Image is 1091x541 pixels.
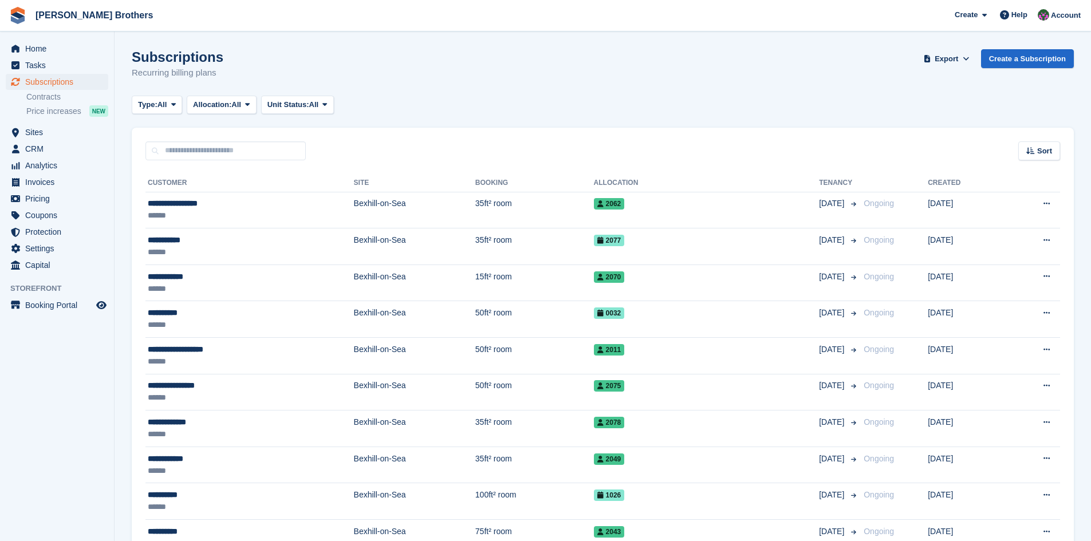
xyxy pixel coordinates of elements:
[1051,10,1081,21] span: Account
[928,228,1004,265] td: [DATE]
[25,74,94,90] span: Subscriptions
[819,453,846,465] span: [DATE]
[475,264,594,301] td: 15ft² room
[10,283,114,294] span: Storefront
[309,99,319,110] span: All
[864,199,894,208] span: Ongoing
[6,207,108,223] a: menu
[864,272,894,281] span: Ongoing
[819,526,846,538] span: [DATE]
[594,307,625,319] span: 0032
[928,338,1004,374] td: [DATE]
[354,410,475,447] td: Bexhill-on-Sea
[6,124,108,140] a: menu
[594,453,625,465] span: 2049
[6,224,108,240] a: menu
[928,447,1004,483] td: [DATE]
[6,240,108,256] a: menu
[594,489,625,501] span: 1026
[6,141,108,157] a: menu
[594,271,625,283] span: 2070
[475,374,594,410] td: 50ft² room
[594,174,820,192] th: Allocation
[354,264,475,301] td: Bexhill-on-Sea
[26,92,108,102] a: Contracts
[475,192,594,228] td: 35ft² room
[864,381,894,390] span: Ongoing
[25,174,94,190] span: Invoices
[267,99,309,110] span: Unit Status:
[819,198,846,210] span: [DATE]
[864,345,894,354] span: Ongoing
[1038,9,1049,21] img: Nick Wright
[354,301,475,338] td: Bexhill-on-Sea
[981,49,1074,68] a: Create a Subscription
[475,410,594,447] td: 35ft² room
[1037,145,1052,157] span: Sort
[475,301,594,338] td: 50ft² room
[928,483,1004,520] td: [DATE]
[261,96,334,114] button: Unit Status: All
[928,374,1004,410] td: [DATE]
[132,66,223,80] p: Recurring billing plans
[819,234,846,246] span: [DATE]
[864,417,894,427] span: Ongoing
[25,41,94,57] span: Home
[231,99,241,110] span: All
[9,7,26,24] img: stora-icon-8386f47178a22dfd0bd8f6a31ec36ba5ce8667c1dd55bd0f319d3a0aa187defe.svg
[475,174,594,192] th: Booking
[928,174,1004,192] th: Created
[145,174,354,192] th: Customer
[157,99,167,110] span: All
[1011,9,1027,21] span: Help
[864,308,894,317] span: Ongoing
[354,447,475,483] td: Bexhill-on-Sea
[94,298,108,312] a: Preview store
[26,105,108,117] a: Price increases NEW
[594,344,625,356] span: 2011
[864,527,894,536] span: Ongoing
[819,343,846,356] span: [DATE]
[132,96,182,114] button: Type: All
[25,141,94,157] span: CRM
[928,264,1004,301] td: [DATE]
[25,191,94,207] span: Pricing
[594,235,625,246] span: 2077
[594,417,625,428] span: 2078
[354,174,475,192] th: Site
[25,257,94,273] span: Capital
[354,483,475,520] td: Bexhill-on-Sea
[594,526,625,538] span: 2043
[921,49,972,68] button: Export
[354,228,475,265] td: Bexhill-on-Sea
[89,105,108,117] div: NEW
[6,57,108,73] a: menu
[6,191,108,207] a: menu
[819,380,846,392] span: [DATE]
[928,301,1004,338] td: [DATE]
[25,57,94,73] span: Tasks
[819,416,846,428] span: [DATE]
[193,99,231,110] span: Allocation:
[25,124,94,140] span: Sites
[819,489,846,501] span: [DATE]
[6,74,108,90] a: menu
[354,338,475,374] td: Bexhill-on-Sea
[6,174,108,190] a: menu
[864,490,894,499] span: Ongoing
[6,157,108,173] a: menu
[475,447,594,483] td: 35ft² room
[594,198,625,210] span: 2062
[354,192,475,228] td: Bexhill-on-Sea
[928,410,1004,447] td: [DATE]
[475,228,594,265] td: 35ft² room
[354,374,475,410] td: Bexhill-on-Sea
[864,454,894,463] span: Ongoing
[25,224,94,240] span: Protection
[955,9,978,21] span: Create
[132,49,223,65] h1: Subscriptions
[475,338,594,374] td: 50ft² room
[928,192,1004,228] td: [DATE]
[475,483,594,520] td: 100ft² room
[819,174,859,192] th: Tenancy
